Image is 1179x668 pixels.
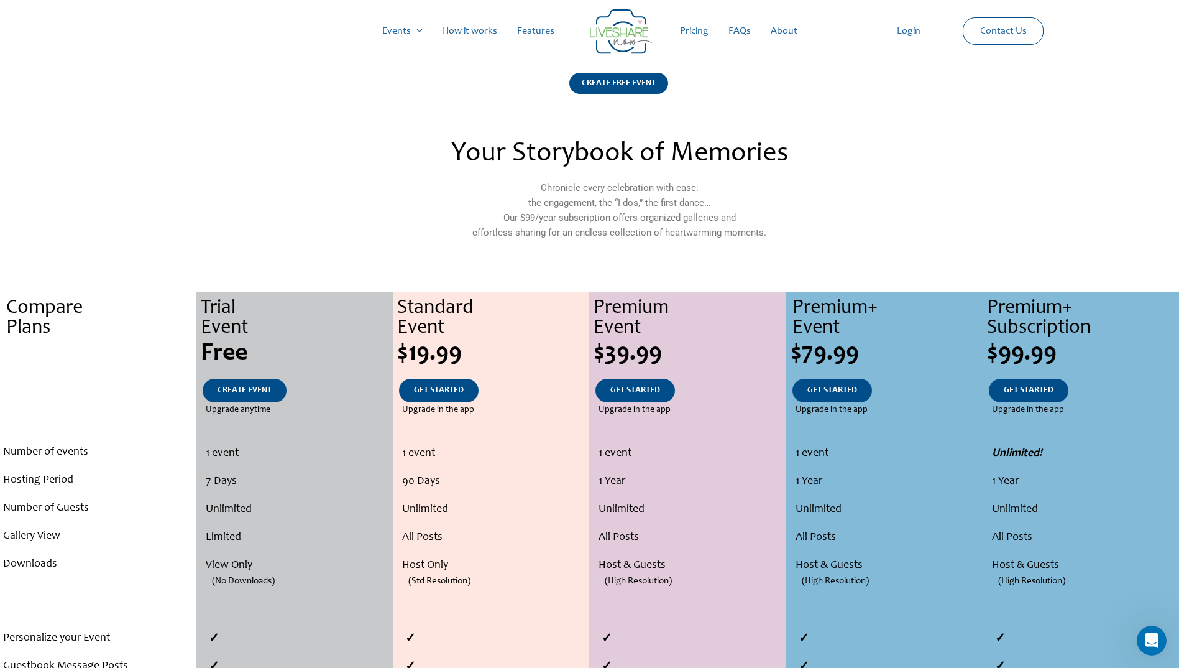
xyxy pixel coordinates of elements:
span: (High Resolution) [802,567,869,595]
li: 1 Year [992,468,1176,496]
li: Number of Guests [3,494,193,522]
span: . [97,386,99,395]
li: 90 Days [402,468,586,496]
div: Compare Plans [6,299,196,338]
a: Features [507,11,564,51]
li: 1 Year [796,468,979,496]
div: $79.99 [791,341,983,366]
li: Number of events [3,438,193,466]
li: 1 event [402,440,586,468]
div: Free [201,341,393,366]
li: Host & Guests [599,552,782,580]
a: Login [887,11,930,51]
strong: Unlimited! [992,448,1042,459]
li: 1 event [206,440,389,468]
img: LiveShare logo - Capture & Share Event Memories | Live Photo Slideshow for Events | Create Free E... [590,9,652,54]
span: (High Resolution) [605,567,672,595]
div: $99.99 [987,341,1179,366]
span: (No Downloads) [212,567,275,595]
a: CREATE EVENT [203,379,287,402]
li: Unlimited [402,496,586,524]
a: FAQs [718,11,761,51]
a: GET STARTED [989,379,1068,402]
h2: Your Storybook of Memories [350,141,888,168]
span: Upgrade in the app [796,402,868,417]
span: . [95,341,101,366]
li: View Only [206,552,389,580]
div: $19.99 [397,341,589,366]
div: Standard Event [397,299,589,338]
li: All Posts [796,524,979,552]
li: 1 Year [599,468,782,496]
li: Limited [206,524,389,552]
li: 1 event [796,440,979,468]
a: Events [372,11,433,51]
p: Chronicle every celebration with ease: the engagement, the “I dos,” the first dance… Our $99/year... [350,180,888,240]
li: Unlimited [992,496,1176,524]
li: Host & Guests [992,552,1176,580]
span: GET STARTED [414,386,464,395]
a: How it works [433,11,507,51]
div: Premium Event [594,299,786,338]
div: $39.99 [594,341,786,366]
a: Contact Us [970,18,1037,44]
li: All Posts [402,524,586,552]
a: GET STARTED [792,379,872,402]
span: GET STARTED [807,386,857,395]
li: Host Only [402,552,586,580]
div: Premium+ Event [792,299,983,338]
li: Unlimited [599,496,782,524]
span: Upgrade in the app [402,402,474,417]
a: About [761,11,807,51]
a: Pricing [670,11,718,51]
a: GET STARTED [399,379,479,402]
iframe: Intercom live chat [1137,626,1167,656]
li: All Posts [599,524,782,552]
li: 7 Days [206,468,389,496]
span: . [97,406,99,414]
div: CREATE FREE EVENT [569,73,668,94]
li: All Posts [992,524,1176,552]
span: CREATE EVENT [218,386,272,395]
li: Personalize your Event [3,624,193,652]
span: GET STARTED [610,386,660,395]
a: . [82,379,114,402]
span: Upgrade in the app [599,402,671,417]
div: Premium+ Subscription [987,299,1179,338]
span: GET STARTED [1004,386,1053,395]
li: Downloads [3,550,193,578]
nav: Site Navigation [22,11,1157,51]
li: Unlimited [206,496,389,524]
li: Host & Guests [796,552,979,580]
span: (High Resolution) [998,567,1065,595]
a: GET STARTED [595,379,675,402]
span: (Std Resolution) [408,567,470,595]
div: Trial Event [201,299,393,338]
a: CREATE FREE EVENT [569,73,668,109]
li: Hosting Period [3,466,193,494]
span: Upgrade anytime [206,402,270,417]
li: 1 event [599,440,782,468]
span: Upgrade in the app [992,402,1064,417]
li: Gallery View [3,522,193,550]
li: Unlimited [796,496,979,524]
